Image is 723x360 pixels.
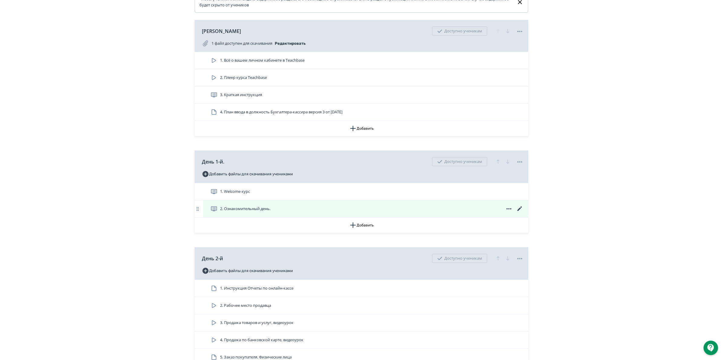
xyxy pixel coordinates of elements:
[220,189,250,195] span: 1. Welcome курс
[195,183,528,200] div: 1. Welcome курс
[202,158,224,165] span: День 1-й.
[220,285,293,291] span: 1. Инструкция Отчеты по онлайн-кассе
[195,280,528,297] div: 1. Инструкция Отчеты по онлайн-кассе
[220,109,342,115] span: 4. План ввода в должность Бухгалтера-кассира версия 3 от 23.09.2024г.
[220,92,262,98] span: 3. Краткая инструкция
[275,39,306,48] button: Редактировать
[220,303,271,309] span: 2. Рабочее место продавца
[195,218,528,233] button: Добавить
[195,332,528,349] div: 4. Продажа по банковской карте, видеоурок
[202,169,293,179] button: Добавить файлы для скачивания учениками
[195,52,528,69] div: 1. Всё о вашем личном кабинете в Teachbase
[202,255,223,262] span: День 2-й
[195,121,528,136] button: Добавить
[220,75,267,81] span: 2. Плеер курса Teachbase
[432,254,487,263] div: Доступно ученикам
[202,266,293,276] button: Добавить файлы для скачивания учениками
[195,297,528,314] div: 2. Рабочее место продавца
[220,337,303,343] span: 4. Продажа по банковской карте, видеоурок
[220,320,293,326] span: 3. Продажа товаров и услуг, видеоурок
[195,200,528,218] div: 2. Ознакомительный день.
[212,41,272,47] span: 1 файл доступен для скачивания
[195,69,528,86] div: 2. Плеер курса Teachbase
[432,27,487,36] div: Доступно ученикам
[220,206,271,212] span: 2. Ознакомительный день.
[220,57,305,63] span: 1. Всё о вашем личном кабинете в Teachbase
[195,314,528,332] div: 3. Продажа товаров и услуг, видеоурок
[195,86,528,104] div: 3. Краткая инструкция
[202,28,241,35] span: [PERSON_NAME]
[195,104,528,121] div: 4. План ввода в должность Бухгалтера-кассира версия 3 от [DATE]
[432,157,487,166] div: Доступно ученикам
